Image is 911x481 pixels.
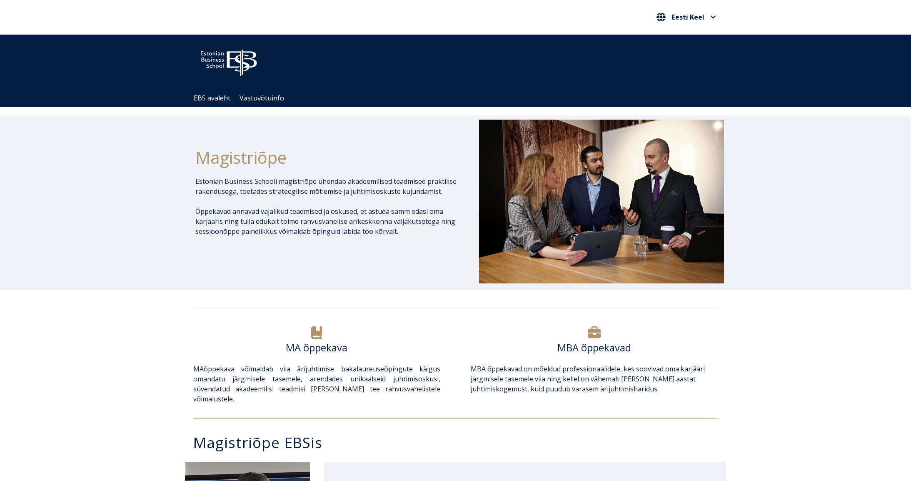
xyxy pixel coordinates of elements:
a: Vastuvõtuinfo [240,93,284,103]
a: MA [193,364,204,373]
a: MBA [471,364,486,373]
span: Community for Growth and Resp [424,58,527,67]
h1: Magistriõpe [195,147,457,168]
span: Eesti Keel [672,14,704,20]
button: Eesti Keel [654,10,718,24]
p: õppekavad on mõeldud professionaalidele, kes soovivad oma karjääri järgmisele tasemele viia ning ... [471,364,718,394]
nav: Vali oma keel [654,10,718,24]
a: EBS avaleht [194,93,230,103]
h6: MBA õppekavad [471,341,718,354]
p: Õppekavad annavad vajalikud teadmised ja oskused, et astuda samm edasi oma karjääris ning tulla e... [195,206,457,236]
img: ebs_logo2016_white [193,43,264,79]
h3: Magistriõpe EBSis [193,435,726,450]
div: Navigation Menu [189,90,731,107]
p: Estonian Business Schooli magistriõpe ühendab akadeemilised teadmised praktilise rakendusega, toe... [195,176,457,196]
span: õppekava võimaldab viia ärijuhtimise bakalaureuseõpingute käigus omandatu järgmisele tasemele, ar... [193,364,440,403]
h6: MA õppekava [193,341,440,354]
img: DSC_1073 [479,120,724,283]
